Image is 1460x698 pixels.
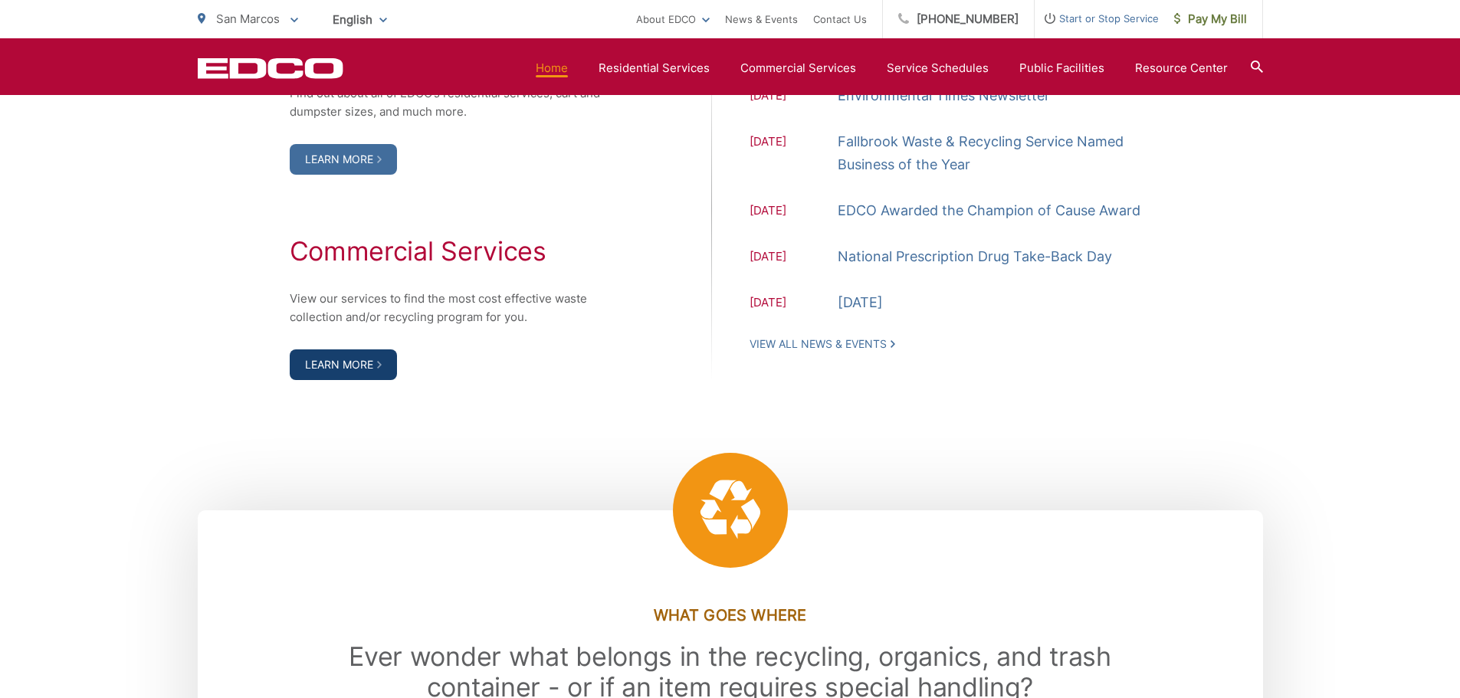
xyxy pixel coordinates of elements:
[290,290,619,326] p: View our services to find the most cost effective waste collection and/or recycling program for you.
[290,84,619,121] p: Find out about all of EDCO’s residential services, cart and dumpster sizes, and much more.
[838,199,1140,222] a: EDCO Awarded the Champion of Cause Award
[838,291,883,314] a: [DATE]
[887,59,989,77] a: Service Schedules
[750,247,838,268] span: [DATE]
[198,57,343,79] a: EDCD logo. Return to the homepage.
[290,236,619,267] h2: Commercial Services
[321,6,399,33] span: English
[750,293,838,314] span: [DATE]
[1174,10,1247,28] span: Pay My Bill
[740,59,856,77] a: Commercial Services
[750,202,838,222] span: [DATE]
[290,349,397,380] a: Learn More
[838,130,1171,176] a: Fallbrook Waste & Recycling Service Named Business of the Year
[536,59,568,77] a: Home
[290,144,397,175] a: Learn More
[750,87,838,107] span: [DATE]
[636,10,710,28] a: About EDCO
[750,133,838,176] span: [DATE]
[725,10,798,28] a: News & Events
[216,11,280,26] span: San Marcos
[750,337,895,351] a: View All News & Events
[838,84,1050,107] a: Environmental Times Newsletter
[290,606,1171,624] h3: What Goes Where
[813,10,867,28] a: Contact Us
[838,245,1112,268] a: National Prescription Drug Take-Back Day
[1135,59,1228,77] a: Resource Center
[599,59,710,77] a: Residential Services
[1019,59,1104,77] a: Public Facilities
